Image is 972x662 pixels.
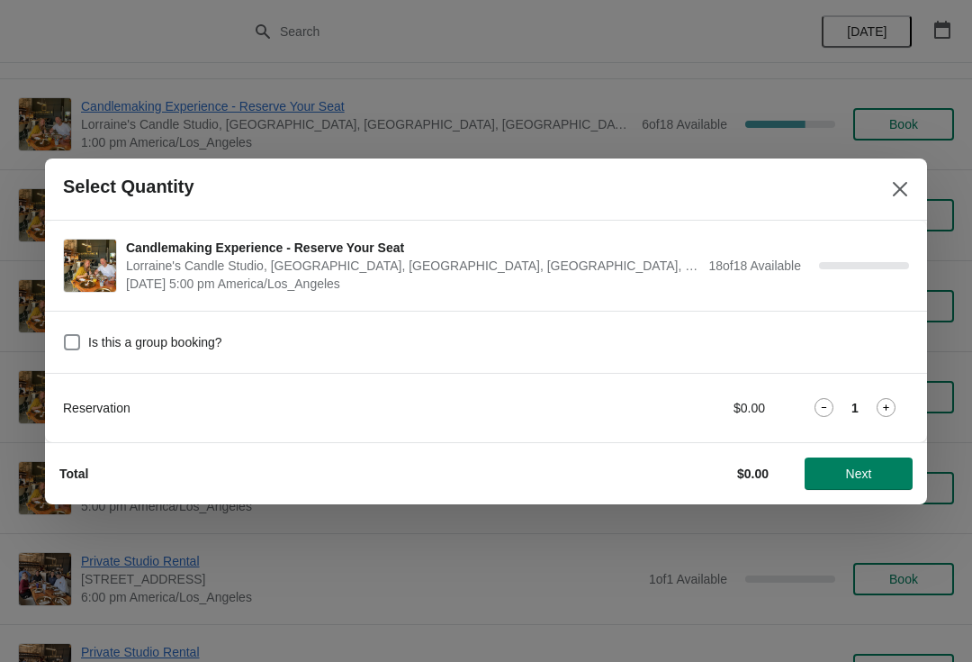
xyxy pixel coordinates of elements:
img: Candlemaking Experience - Reserve Your Seat | Lorraine's Candle Studio, Market Street, Pacific Be... [64,240,116,292]
button: Close [884,173,916,205]
div: Reservation [63,399,562,417]
button: Next [805,458,913,490]
span: Is this a group booking? [88,333,222,351]
span: 18 of 18 Available [708,258,801,273]
span: Next [846,467,872,481]
h2: Select Quantity [63,177,194,197]
span: Lorraine's Candle Studio, [GEOGRAPHIC_DATA], [GEOGRAPHIC_DATA], [GEOGRAPHIC_DATA], [GEOGRAPHIC_DATA] [126,257,699,275]
span: [DATE] 5:00 pm America/Los_Angeles [126,275,699,293]
strong: $0.00 [737,467,769,481]
strong: Total [59,467,88,481]
div: $0.00 [598,399,765,417]
strong: 1 [851,399,859,417]
span: Candlemaking Experience - Reserve Your Seat [126,239,699,257]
